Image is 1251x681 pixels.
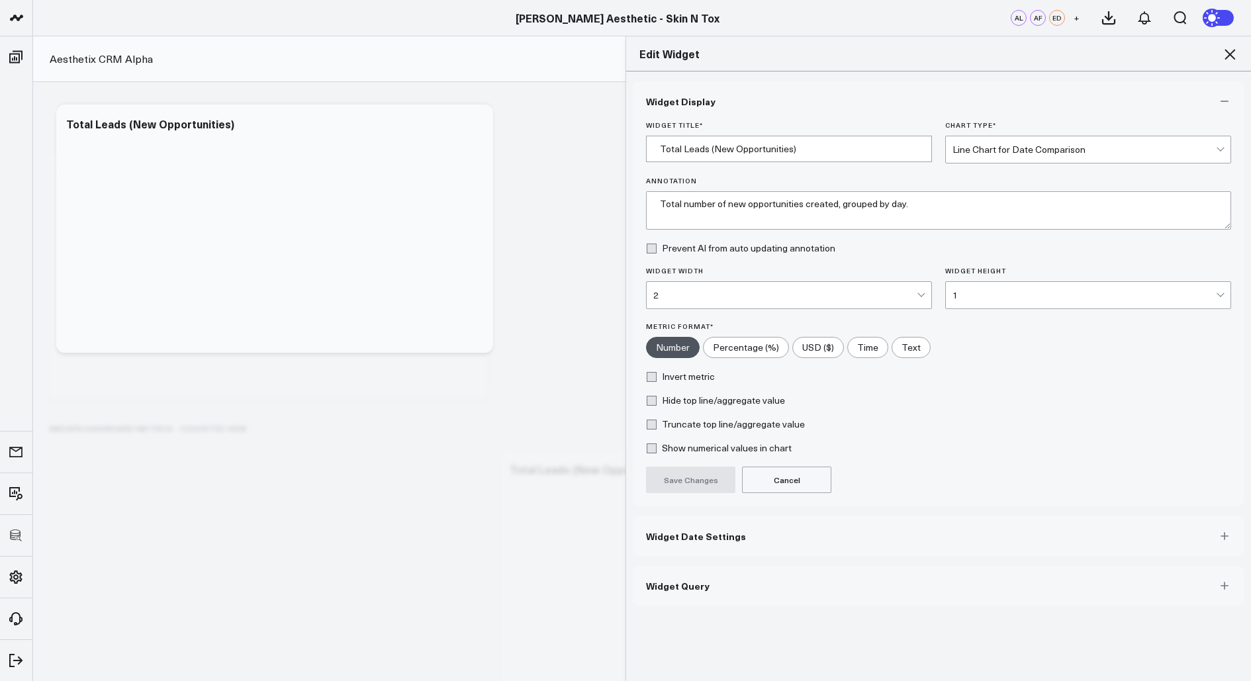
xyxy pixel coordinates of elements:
div: 2 [653,290,917,300]
label: Metric Format* [646,322,1231,330]
label: Percentage (%) [703,337,789,358]
span: + [1074,13,1080,23]
div: Line Chart for Date Comparison [952,144,1216,155]
span: Widget Display [646,96,716,107]
button: + [1068,10,1084,26]
label: USD ($) [792,337,844,358]
label: Widget Width [646,267,932,275]
label: Widget Title * [646,121,932,129]
label: Widget Height [945,267,1231,275]
div: AF [1030,10,1046,26]
label: Number [646,337,700,358]
input: Enter your widget title [646,136,932,162]
label: Invert metric [646,371,715,382]
div: ED [1049,10,1065,26]
label: Chart Type * [945,121,1231,129]
span: Widget Query [646,580,710,591]
label: Time [847,337,888,358]
h2: Edit Widget [639,46,1238,61]
label: Hide top line/aggregate value [646,395,785,406]
textarea: Total number of new opportunities created, grouped by day. [646,191,1231,230]
button: Widget Query [633,566,1244,606]
a: [PERSON_NAME] Aesthetic - Skin N Tox [516,11,719,25]
label: Prevent AI from auto updating annotation [646,243,835,253]
button: Save Changes [646,467,735,493]
label: Truncate top line/aggregate value [646,419,805,430]
button: Cancel [742,467,831,493]
button: Widget Date Settings [633,516,1244,556]
label: Show numerical values in chart [646,443,792,453]
label: Text [892,337,931,358]
label: Annotation [646,177,1231,185]
span: Widget Date Settings [646,531,746,541]
div: AL [1011,10,1027,26]
button: Widget Display [633,81,1244,121]
div: 1 [952,290,1216,300]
